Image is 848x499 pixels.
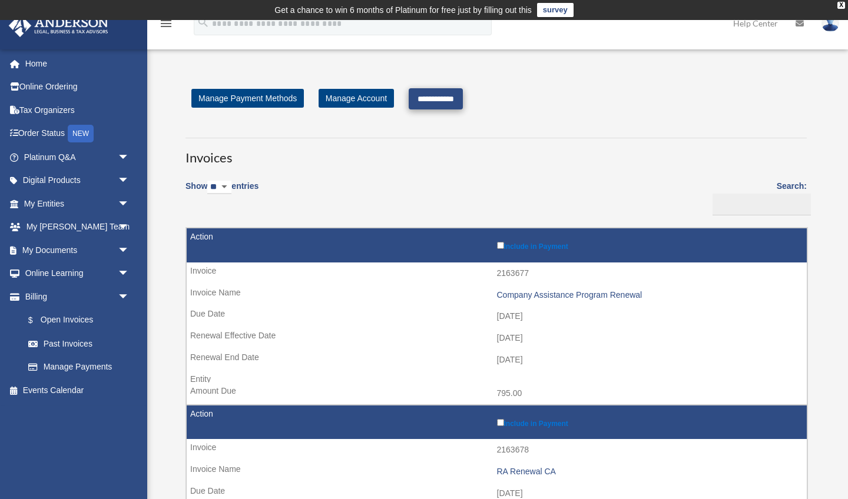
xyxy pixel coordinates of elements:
select: Showentries [207,181,231,194]
td: [DATE] [187,349,807,371]
a: Order StatusNEW [8,122,147,146]
a: My [PERSON_NAME] Teamarrow_drop_down [8,215,147,239]
span: arrow_drop_down [118,238,141,262]
a: $Open Invoices [16,308,135,332]
a: Home [8,52,147,75]
a: Billingarrow_drop_down [8,285,141,308]
div: Get a chance to win 6 months of Platinum for free just by filling out this [274,3,532,17]
h3: Invoices [185,138,807,167]
span: arrow_drop_down [118,145,141,169]
span: arrow_drop_down [118,192,141,216]
a: Manage Account [319,89,394,108]
a: Tax Organizers [8,98,147,122]
img: Anderson Advisors Platinum Portal [5,14,112,37]
div: Company Assistance Program Renewal [497,290,801,300]
label: Show entries [185,179,259,206]
div: close [837,2,845,9]
a: Past Invoices [16,332,141,355]
div: NEW [68,125,94,142]
span: arrow_drop_down [118,169,141,193]
span: arrow_drop_down [118,262,141,286]
a: Online Ordering [8,75,147,99]
a: Online Learningarrow_drop_down [8,262,147,285]
label: Include in Payment [497,239,801,251]
span: arrow_drop_down [118,215,141,239]
a: Digital Productsarrow_drop_down [8,169,147,192]
a: survey [537,3,574,17]
td: 795.00 [187,382,807,405]
span: arrow_drop_down [118,285,141,309]
label: Search: [708,179,807,215]
a: Manage Payments [16,355,141,379]
a: Manage Payment Methods [191,89,304,108]
i: search [197,16,210,29]
td: [DATE] [187,305,807,328]
a: My Entitiesarrow_drop_down [8,192,147,215]
div: RA Renewal CA [497,467,801,477]
a: My Documentsarrow_drop_down [8,238,147,262]
a: Events Calendar [8,378,147,402]
input: Include in Payment [497,242,504,249]
a: menu [159,21,173,31]
span: $ [35,313,41,328]
input: Include in Payment [497,419,504,426]
img: User Pic [821,15,839,32]
i: menu [159,16,173,31]
td: 2163677 [187,262,807,285]
td: [DATE] [187,327,807,350]
a: Platinum Q&Aarrow_drop_down [8,145,147,169]
input: Search: [713,194,811,216]
label: Include in Payment [497,417,801,428]
td: 2163678 [187,439,807,461]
